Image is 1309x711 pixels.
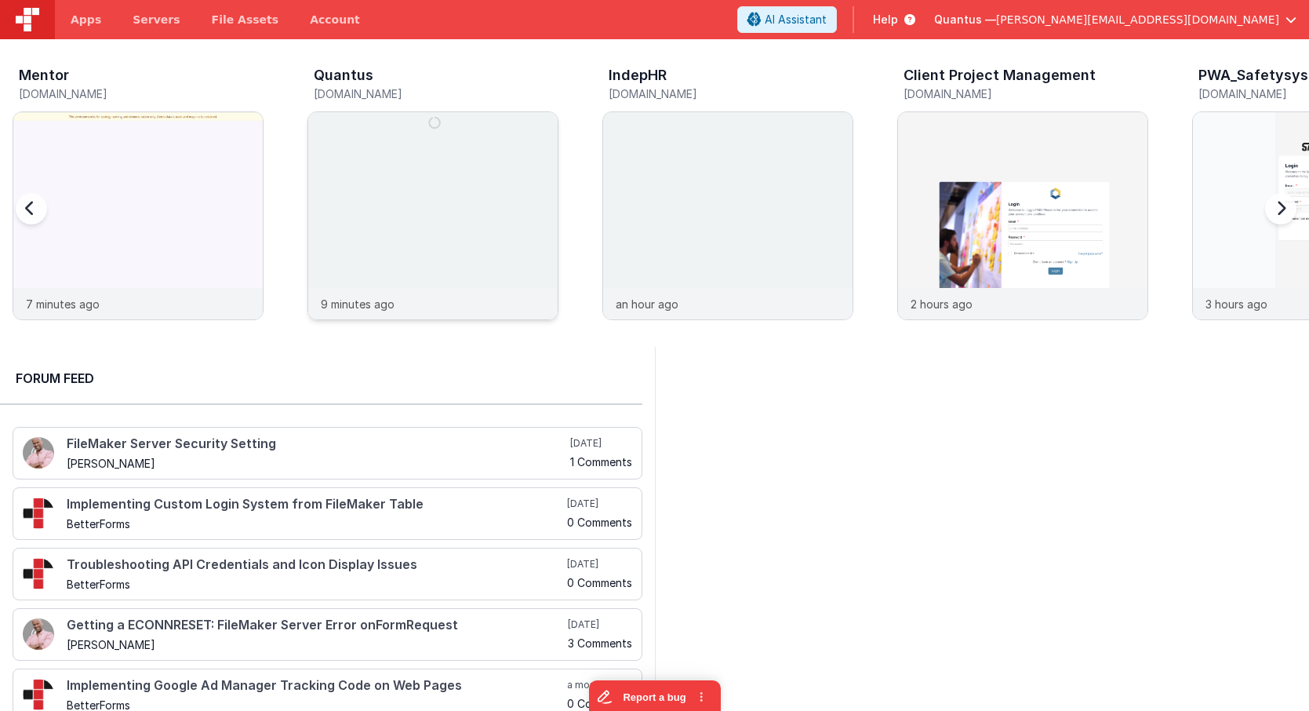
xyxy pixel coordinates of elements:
[67,679,564,693] h4: Implementing Google Ad Manager Tracking Code on Web Pages
[911,296,973,312] p: 2 hours ago
[609,88,853,100] h5: [DOMAIN_NAME]
[212,12,279,27] span: File Assets
[616,296,678,312] p: an hour ago
[996,12,1279,27] span: [PERSON_NAME][EMAIL_ADDRESS][DOMAIN_NAME]
[67,639,565,651] h5: [PERSON_NAME]
[67,518,564,530] h5: BetterForms
[567,498,632,510] h5: [DATE]
[13,427,642,479] a: FileMaker Server Security Setting [PERSON_NAME] [DATE] 1 Comments
[16,369,627,388] h2: Forum Feed
[67,578,564,590] h5: BetterForms
[570,437,632,450] h5: [DATE]
[67,437,567,451] h4: FileMaker Server Security Setting
[314,88,558,100] h5: [DOMAIN_NAME]
[19,88,264,100] h5: [DOMAIN_NAME]
[934,12,996,27] span: Quantus —
[19,67,69,83] h3: Mentor
[567,558,632,571] h5: [DATE]
[13,487,642,540] a: Implementing Custom Login System from FileMaker Table BetterForms [DATE] 0 Comments
[568,637,632,649] h5: 3 Comments
[67,618,565,633] h4: Getting a ECONNRESET: FileMaker Server Error onFormRequest
[765,12,827,27] span: AI Assistant
[1205,296,1267,312] p: 3 hours ago
[904,67,1096,83] h3: Client Project Management
[23,679,54,710] img: 295_2.png
[567,698,632,709] h5: 0 Comments
[23,437,54,469] img: 411_2.png
[934,12,1296,27] button: Quantus — [PERSON_NAME][EMAIL_ADDRESS][DOMAIN_NAME]
[873,12,898,27] span: Help
[67,498,564,512] h4: Implementing Custom Login System from FileMaker Table
[23,498,54,529] img: 295_2.png
[314,67,373,83] h3: Quantus
[67,458,567,469] h5: [PERSON_NAME]
[904,88,1148,100] h5: [DOMAIN_NAME]
[13,608,642,661] a: Getting a ECONNRESET: FileMaker Server Error onFormRequest [PERSON_NAME] [DATE] 3 Comments
[23,558,54,589] img: 295_2.png
[567,679,632,691] h5: a month ago
[23,618,54,650] img: 411_2.png
[67,558,564,572] h4: Troubleshooting API Credentials and Icon Display Issues
[133,12,180,27] span: Servers
[570,456,632,468] h5: 1 Comments
[737,6,837,33] button: AI Assistant
[609,67,667,83] h3: IndepHR
[67,699,564,711] h5: BetterForms
[321,296,395,312] p: 9 minutes ago
[568,618,632,631] h5: [DATE]
[13,548,642,600] a: Troubleshooting API Credentials and Icon Display Issues BetterForms [DATE] 0 Comments
[567,577,632,589] h5: 0 Comments
[71,12,101,27] span: Apps
[567,516,632,528] h5: 0 Comments
[1198,67,1308,83] h3: PWA_Safetysys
